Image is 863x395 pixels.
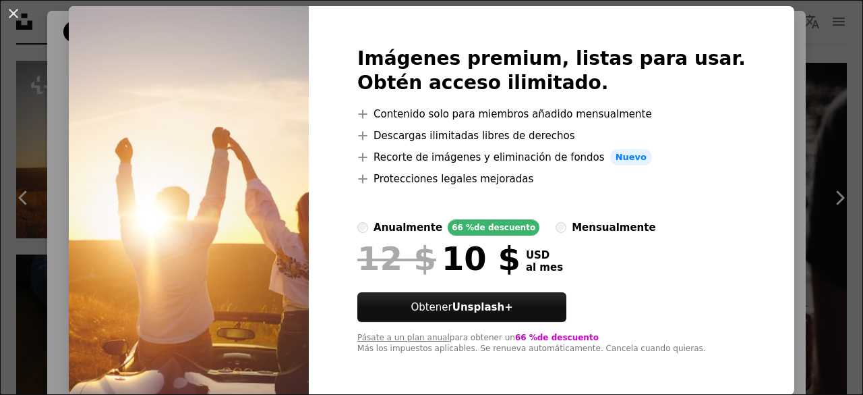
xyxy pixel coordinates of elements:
[556,222,566,233] input: mensualmente
[357,333,450,344] button: Pásate a un plan anual
[69,6,309,395] img: premium_photo-1661284832790-b49f8a251cd7
[610,149,652,165] span: Nuevo
[452,301,513,313] strong: Unsplash+
[526,261,563,273] span: al mes
[357,149,746,165] li: Recorte de imágenes y eliminación de fondos
[357,241,436,276] span: 12 $
[357,292,566,322] button: ObtenerUnsplash+
[374,219,442,236] div: anualmente
[572,219,655,236] div: mensualmente
[357,171,746,187] li: Protecciones legales mejoradas
[357,222,368,233] input: anualmente66 %de descuento
[515,333,599,342] span: 66 % de descuento
[357,241,520,276] div: 10 $
[357,333,746,354] div: para obtener un Más los impuestos aplicables. Se renueva automáticamente. Cancela cuando quieras.
[448,219,539,236] div: 66 % de descuento
[357,106,746,122] li: Contenido solo para miembros añadido mensualmente
[357,128,746,144] li: Descargas ilimitadas libres de derechos
[357,47,746,95] h2: Imágenes premium, listas para usar. Obtén acceso ilimitado.
[526,249,563,261] span: USD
